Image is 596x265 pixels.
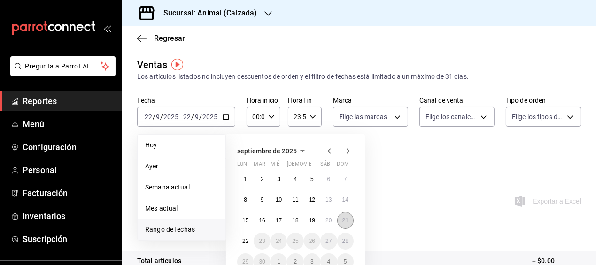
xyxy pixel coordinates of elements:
[310,258,314,265] abbr: 3 de octubre de 2025
[342,217,348,224] abbr: 21 de septiembre de 2025
[180,113,182,121] span: -
[145,140,218,150] span: Hoy
[194,113,199,121] input: --
[145,204,218,213] span: Mes actual
[23,233,114,245] span: Suscripción
[320,233,337,250] button: 27 de septiembre de 2025
[320,171,337,188] button: 6 de septiembre de 2025
[254,191,270,208] button: 9 de septiembre de 2025
[287,171,303,188] button: 4 de septiembre de 2025
[294,258,297,265] abbr: 2 de octubre de 2025
[25,61,101,71] span: Pregunta a Parrot AI
[287,212,303,229] button: 18 de septiembre de 2025
[244,176,247,182] abbr: 1 de septiembre de 2025
[254,161,265,171] abbr: martes
[259,258,265,265] abbr: 30 de septiembre de 2025
[247,98,280,104] label: Hora inicio
[237,212,254,229] button: 15 de septiembre de 2025
[23,95,114,107] span: Reportes
[271,191,287,208] button: 10 de septiembre de 2025
[276,217,282,224] abbr: 17 de septiembre de 2025
[292,197,298,203] abbr: 11 de septiembre de 2025
[237,233,254,250] button: 22 de septiembre de 2025
[10,56,116,76] button: Pregunta a Parrot AI
[145,182,218,192] span: Semana actual
[261,197,264,203] abbr: 9 de septiembre de 2025
[287,161,342,171] abbr: jueves
[144,113,153,121] input: --
[237,145,308,157] button: septiembre de 2025
[237,171,254,188] button: 1 de septiembre de 2025
[171,59,183,70] img: Tooltip marker
[254,233,270,250] button: 23 de septiembre de 2025
[304,161,311,171] abbr: viernes
[155,113,160,121] input: --
[237,147,297,155] span: septiembre de 2025
[294,176,297,182] abbr: 4 de septiembre de 2025
[304,233,320,250] button: 26 de septiembre de 2025
[304,212,320,229] button: 19 de septiembre de 2025
[145,225,218,235] span: Rango de fechas
[254,212,270,229] button: 16 de septiembre de 2025
[337,161,349,171] abbr: domingo
[271,161,279,171] abbr: miércoles
[288,98,322,104] label: Hora fin
[287,233,303,250] button: 25 de septiembre de 2025
[344,176,347,182] abbr: 7 de septiembre de 2025
[310,176,314,182] abbr: 5 de septiembre de 2025
[426,112,477,121] span: Elige los canales de venta
[160,113,163,121] span: /
[327,258,330,265] abbr: 4 de octubre de 2025
[327,176,330,182] abbr: 6 de septiembre de 2025
[103,24,111,32] button: open_drawer_menu
[304,171,320,188] button: 5 de septiembre de 2025
[191,113,194,121] span: /
[419,98,495,104] label: Canal de venta
[344,258,347,265] abbr: 5 de octubre de 2025
[337,233,354,250] button: 28 de septiembre de 2025
[242,238,248,244] abbr: 22 de septiembre de 2025
[145,161,218,171] span: Ayer
[23,164,114,176] span: Personal
[512,112,564,121] span: Elige los tipos de orden
[271,171,287,188] button: 3 de septiembre de 2025
[154,34,185,43] span: Regresar
[7,68,116,78] a: Pregunta a Parrot AI
[309,238,315,244] abbr: 26 de septiembre de 2025
[333,98,408,104] label: Marca
[325,197,332,203] abbr: 13 de septiembre de 2025
[23,118,114,130] span: Menú
[199,113,202,121] span: /
[237,191,254,208] button: 8 de septiembre de 2025
[237,161,247,171] abbr: lunes
[137,98,235,104] label: Fecha
[337,191,354,208] button: 14 de septiembre de 2025
[259,217,265,224] abbr: 16 de septiembre de 2025
[292,238,298,244] abbr: 25 de septiembre de 2025
[23,141,114,153] span: Configuración
[276,197,282,203] abbr: 10 de septiembre de 2025
[320,161,330,171] abbr: sábado
[153,113,155,121] span: /
[292,217,298,224] abbr: 18 de septiembre de 2025
[202,113,218,121] input: ----
[337,171,354,188] button: 7 de septiembre de 2025
[259,238,265,244] abbr: 23 de septiembre de 2025
[242,217,248,224] abbr: 15 de septiembre de 2025
[325,217,332,224] abbr: 20 de septiembre de 2025
[320,191,337,208] button: 13 de septiembre de 2025
[304,191,320,208] button: 12 de septiembre de 2025
[320,212,337,229] button: 20 de septiembre de 2025
[163,113,179,121] input: ----
[325,238,332,244] abbr: 27 de septiembre de 2025
[276,238,282,244] abbr: 24 de septiembre de 2025
[261,176,264,182] abbr: 2 de septiembre de 2025
[271,233,287,250] button: 24 de septiembre de 2025
[271,212,287,229] button: 17 de septiembre de 2025
[23,187,114,199] span: Facturación
[337,212,354,229] button: 21 de septiembre de 2025
[342,197,348,203] abbr: 14 de septiembre de 2025
[277,258,280,265] abbr: 1 de octubre de 2025
[156,8,257,19] h3: Sucursal: Animal (Calzada)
